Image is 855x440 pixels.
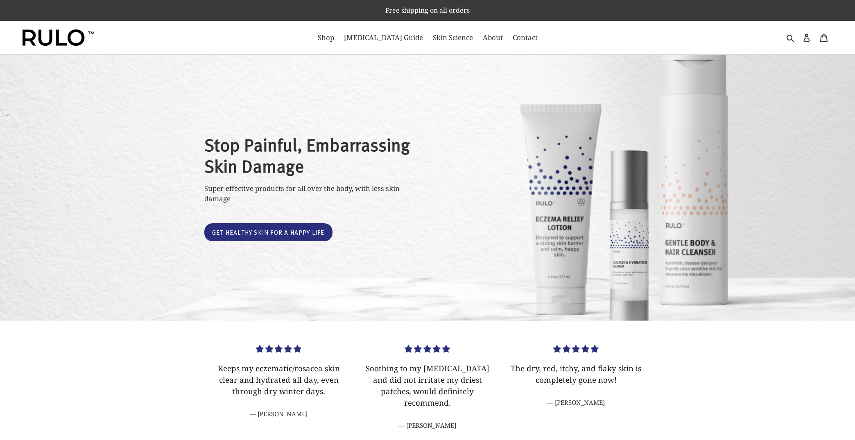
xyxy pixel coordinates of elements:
a: Shop [314,31,338,44]
cite: [PERSON_NAME] [210,409,347,419]
p: Soothing to my [MEDICAL_DATA] and did not irritate my driest patches, would definitely recommend. [359,363,495,409]
a: Contact [509,31,542,44]
span: [MEDICAL_DATA] Guide [344,33,423,43]
span: 5.00 stars [553,343,599,354]
div: Load slide 1 [204,343,353,430]
p: Super-effective products for all over the body, with less skin damage [204,183,413,204]
div: Load slide 2 [353,343,502,430]
span: About [483,33,503,43]
p: Free shipping on all orders [1,1,854,20]
a: About [479,31,507,44]
a: Get healthy skin for a happy life: Catalog [204,223,332,242]
h2: Stop Painful, Embarrassing Skin Damage [204,134,413,176]
p: The dry, red, itchy, and flaky skin is completely gone now! [508,363,644,386]
span: Skin Science [433,33,473,43]
div: Load slide 3 [502,343,650,430]
span: Shop [318,33,334,43]
span: Contact [513,33,538,43]
cite: [PERSON_NAME] [359,421,495,430]
cite: [PERSON_NAME] [508,398,644,407]
p: Keeps my eczematic/rosacea skin clear and hydrated all day, even through dry winter days. [210,363,347,397]
span: 5.00 stars [405,343,450,354]
a: [MEDICAL_DATA] Guide [340,31,427,44]
a: Skin Science [429,31,477,44]
img: Rulo™ Skin [23,29,94,46]
span: 5.00 stars [256,343,301,354]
